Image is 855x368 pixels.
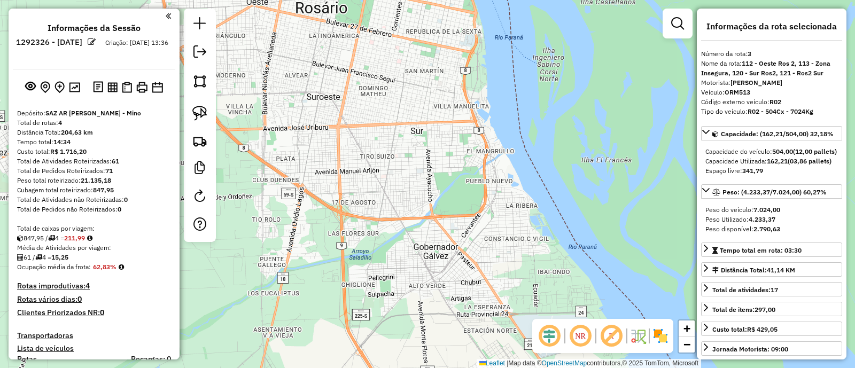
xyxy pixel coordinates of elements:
a: Leaflet [479,359,505,367]
button: Exibir sessão original [23,79,38,96]
img: Selecionar atividades - polígono [192,74,207,89]
div: Espaço livre: [705,166,838,176]
strong: 3 [748,50,751,58]
strong: (03,86 pallets) [788,157,831,165]
img: Fluxo de ruas [629,327,647,344]
img: Exibir/Ocultar setores [652,327,669,344]
a: Exportar sessão [189,41,211,65]
h4: Lista de veículos [17,344,171,353]
strong: R$ 429,05 [747,325,778,333]
div: Código externo veículo: [701,97,842,107]
div: Peso Utilizado: [705,215,838,224]
div: Média de Atividades por viagem: [17,243,171,253]
div: Distância Total: [712,265,795,275]
span: − [683,338,690,351]
a: OpenStreetMap [542,359,587,367]
span: + [683,322,690,335]
div: Criação: [DATE] 13:36 [101,38,173,48]
div: 847,95 / 4 = [17,233,171,243]
strong: 4.233,37 [749,215,775,223]
button: Adicionar Atividades [52,79,67,96]
strong: 0 [124,195,128,203]
strong: ORM513 [725,88,750,96]
a: Nova sessão e pesquisa [189,13,211,37]
button: Logs desbloquear sessão [91,79,105,96]
div: Total de rotas: [17,118,171,128]
img: Criar rota [192,134,207,148]
strong: 61 [112,157,119,165]
strong: 7.024,00 [753,206,780,214]
strong: 17 [771,286,778,294]
div: Custo total: [712,325,778,334]
strong: 2.790,63 [753,225,780,233]
div: Tipo do veículo: [701,107,842,116]
button: Centralizar mapa no depósito ou ponto de apoio [38,79,52,96]
div: Peso disponível: [705,224,838,234]
em: Alterar nome da sessão [88,38,96,46]
span: Tempo total em rota: 03:30 [720,246,802,254]
div: Peso: (4.233,37/7.024,00) 60,27% [701,201,842,238]
h4: Informações da Sessão [48,23,141,33]
span: Peso do veículo: [705,206,780,214]
i: Cubagem total roteirizado [17,235,24,241]
button: Disponibilidade de veículos [150,80,165,95]
h4: Clientes Priorizados NR: [17,308,171,317]
a: Tempo total em rota: 03:30 [701,242,842,257]
strong: [PERSON_NAME] [730,79,782,87]
span: Ocupação média da frota: [17,263,91,271]
div: Total de Pedidos não Roteirizados: [17,205,171,214]
a: Total de atividades:17 [701,282,842,296]
i: Total de rotas [35,254,42,261]
div: Total de Atividades Roteirizadas: [17,156,171,166]
strong: 204,63 km [61,128,93,136]
strong: 504,00 [772,147,793,155]
span: Exibir rótulo [598,323,624,349]
div: Nome da rota: [701,59,842,78]
div: Capacidade Utilizada: [705,156,838,166]
div: Total de Atividades não Roteirizadas: [17,195,171,205]
i: Total de rotas [48,235,55,241]
div: Capacidade: (162,21/504,00) 32,18% [701,143,842,180]
a: Jornada Motorista: 09:00 [701,341,842,356]
strong: 0 [118,205,121,213]
div: 61 / 4 = [17,253,171,262]
strong: 62,83% [93,263,116,271]
button: Visualizar Romaneio [120,80,134,95]
a: Reroteirizar Sessão [189,185,211,209]
strong: 15,25 [51,253,68,261]
a: Criar modelo [189,157,211,181]
strong: 71 [105,167,113,175]
strong: 0 [100,308,104,317]
strong: 4 [58,119,62,127]
i: Meta Caixas/viagem: 443,82 Diferença: -231,83 [87,235,92,241]
span: Capacidade: (162,21/504,00) 32,18% [721,130,834,138]
h4: Informações da rota selecionada [701,21,842,32]
em: Média calculada utilizando a maior ocupação (%Peso ou %Cubagem) de cada rota da sessão. Rotas cro... [119,264,124,270]
strong: 297,00 [755,306,775,314]
button: Visualizar relatório de Roteirização [105,80,120,94]
div: Cubagem total roteirizado: [17,185,171,195]
strong: R$ 1.716,20 [50,147,87,155]
a: Capacidade: (162,21/504,00) 32,18% [701,126,842,140]
div: Tempo total: [17,137,171,147]
a: Rotas [17,355,37,364]
a: Peso: (4.233,37/7.024,00) 60,27% [701,184,842,199]
div: Total de itens: [712,305,775,315]
div: Total de caixas por viagem: [17,224,171,233]
strong: 21.135,18 [81,176,111,184]
strong: 162,21 [767,157,788,165]
a: Zoom in [679,320,695,336]
div: Depósito: [17,108,171,118]
button: Imprimir Rotas [134,80,150,95]
span: Ocultar NR [568,323,593,349]
div: Motorista: [701,78,842,88]
h4: Transportadoras [17,331,171,340]
span: Ocultar deslocamento [537,323,562,349]
a: Exibir filtros [667,13,688,34]
a: Criar rota [188,129,212,153]
img: Selecionar atividades - laço [192,106,207,121]
i: Total de Atividades [17,254,24,261]
a: Custo total:R$ 429,05 [701,322,842,336]
h4: Rotas improdutivas: [17,281,171,291]
span: Total de atividades: [712,286,778,294]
